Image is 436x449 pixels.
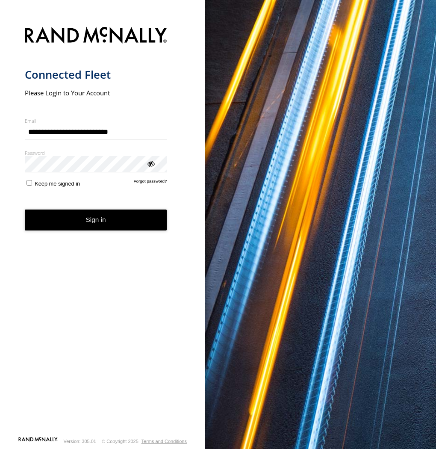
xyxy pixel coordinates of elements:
[35,180,80,187] span: Keep me signed in
[146,159,155,168] div: ViewPassword
[25,25,167,47] img: Rand McNally
[25,89,167,97] h2: Please Login to Your Account
[25,118,167,124] label: Email
[134,179,167,187] a: Forgot password?
[25,22,181,436] form: main
[25,68,167,82] h1: Connected Fleet
[64,439,96,444] div: Version: 305.01
[141,439,187,444] a: Terms and Conditions
[18,437,58,446] a: Visit our Website
[27,180,32,186] input: Keep me signed in
[102,439,187,444] div: © Copyright 2025 -
[25,210,167,230] button: Sign in
[25,150,167,156] label: Password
